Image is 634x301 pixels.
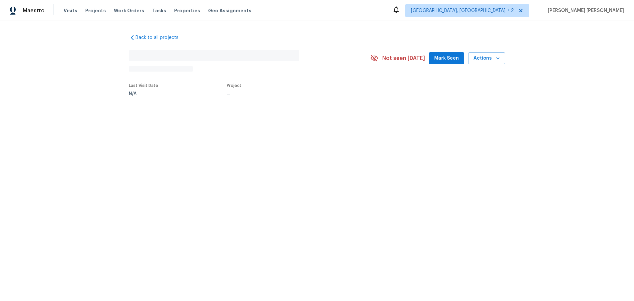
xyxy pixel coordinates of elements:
span: Visits [64,7,77,14]
div: ... [227,92,355,96]
span: Work Orders [114,7,144,14]
span: Mark Seen [434,54,459,63]
div: N/A [129,92,158,96]
button: Actions [468,52,505,65]
span: Actions [474,54,500,63]
span: [GEOGRAPHIC_DATA], [GEOGRAPHIC_DATA] + 2 [411,7,514,14]
span: Projects [85,7,106,14]
span: Geo Assignments [208,7,251,14]
span: Not seen [DATE] [382,55,425,62]
span: Tasks [152,8,166,13]
span: Project [227,84,241,88]
span: [PERSON_NAME] [PERSON_NAME] [545,7,624,14]
span: Maestro [23,7,45,14]
span: Properties [174,7,200,14]
button: Mark Seen [429,52,464,65]
span: Last Visit Date [129,84,158,88]
a: Back to all projects [129,34,193,41]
